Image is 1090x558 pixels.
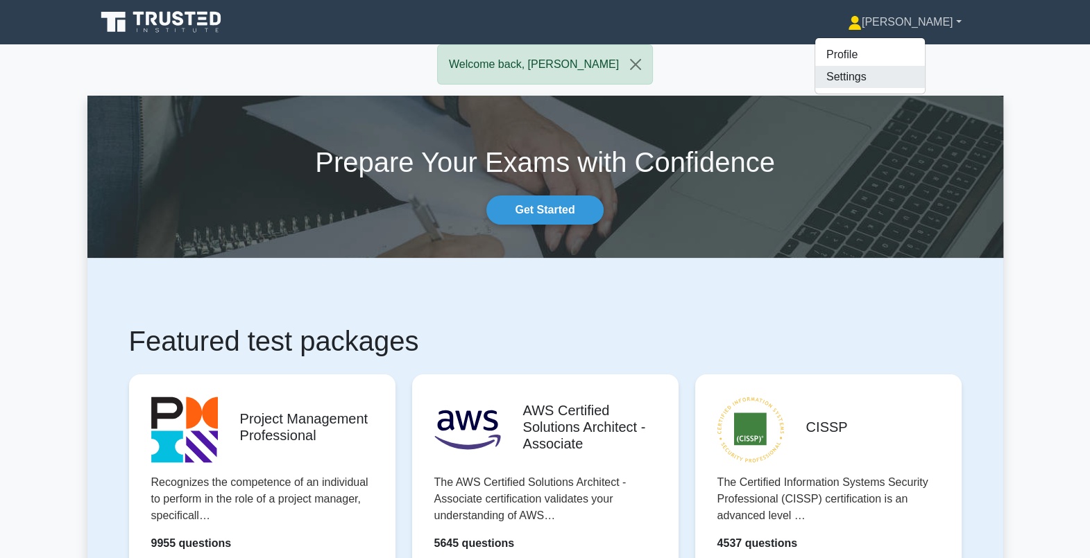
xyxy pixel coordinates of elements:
[87,146,1003,179] h1: Prepare Your Exams with Confidence
[486,195,603,225] a: Get Started
[815,37,926,94] ul: [PERSON_NAME]
[619,45,652,84] button: Close
[437,44,653,85] div: Welcome back, [PERSON_NAME]
[815,8,995,36] a: [PERSON_NAME]
[815,66,925,88] a: Settings
[129,324,962,358] h1: Featured test packages
[815,44,925,66] a: Profile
